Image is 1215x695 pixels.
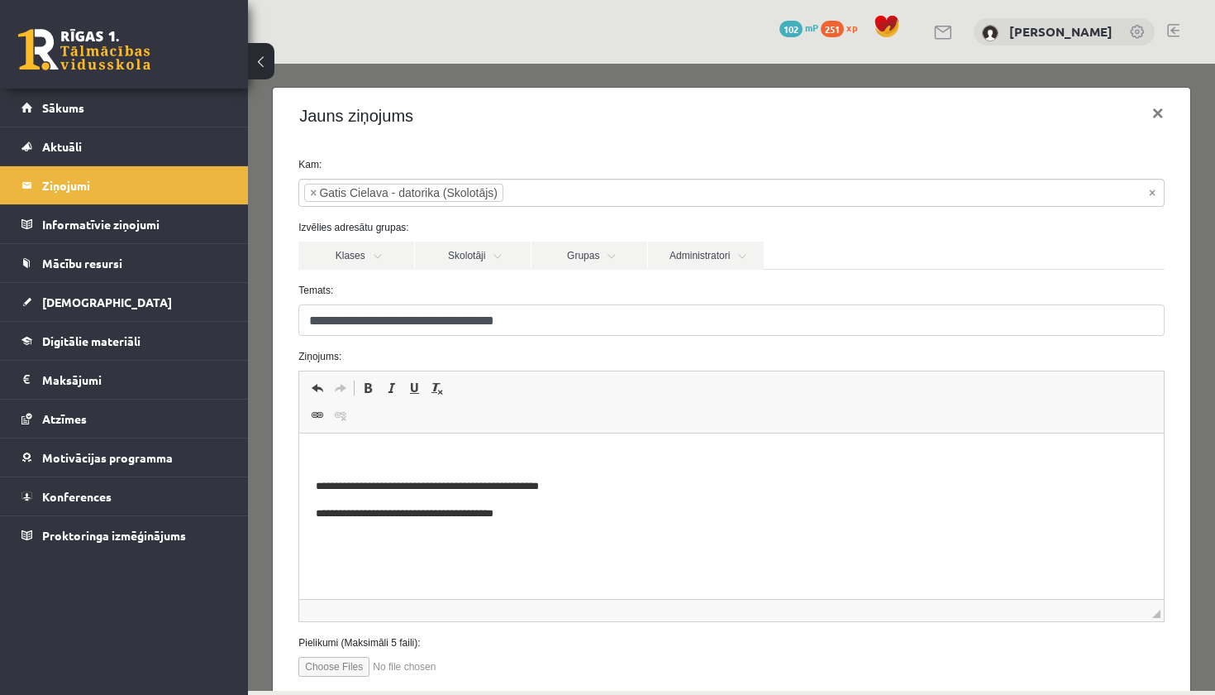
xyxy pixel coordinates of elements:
h4: Jauns ziņojums [51,40,165,65]
a: Atsaistīt [81,341,104,362]
label: Kam: [38,93,929,108]
a: Konferences [21,477,227,515]
a: Proktoringa izmēģinājums [21,516,227,554]
a: Aktuāli [21,127,227,165]
legend: Informatīvie ziņojumi [42,205,227,243]
span: 102 [779,21,803,37]
span: Mācību resursi [42,256,122,271]
a: Pasvītrojums (⌘+U) [155,314,178,335]
a: Informatīvie ziņojumi [21,205,227,243]
a: Mācību resursi [21,244,227,282]
span: 251 [821,21,844,37]
span: Proktoringa izmēģinājums [42,528,186,543]
a: Noņemt stilus [178,314,201,335]
a: [DEMOGRAPHIC_DATA] [21,283,227,321]
legend: Maksājumi [42,361,227,399]
label: Izvēlies adresātu grupas: [38,156,929,171]
span: xp [846,21,857,34]
a: Sākums [21,89,227,127]
label: Temats: [38,219,929,234]
span: Mērogot [904,546,912,554]
a: [PERSON_NAME] [1009,23,1113,40]
a: Saite (⌘+K) [58,341,81,362]
a: Atcelt (⌘+Z) [58,314,81,335]
legend: Ziņojumi [42,166,227,204]
label: Ziņojums: [38,285,929,300]
a: Digitālie materiāli [21,322,227,360]
a: Administratori [400,178,516,206]
label: Pielikumi (Maksimāli 5 faili): [38,572,929,587]
span: Motivācijas programma [42,450,173,465]
span: Konferences [42,489,112,504]
a: Atkārtot (⌘+Y) [81,314,104,335]
a: Motivācijas programma [21,439,227,477]
li: Gatis Cielava - datorika (Skolotājs) [56,120,255,138]
span: Aktuāli [42,139,82,154]
span: [DEMOGRAPHIC_DATA] [42,295,172,309]
img: Emīls Brakše [982,25,998,41]
button: × [891,26,929,73]
a: 251 xp [821,21,865,34]
span: mP [805,21,818,34]
a: Skolotāji [167,178,283,206]
a: 102 mP [779,21,818,34]
a: Slīpraksts (⌘+I) [131,314,155,335]
span: Digitālie materiāli [42,333,141,348]
a: Maksājumi [21,361,227,399]
span: Noņemt visus vienumus [901,121,908,137]
span: Atzīmes [42,411,87,426]
a: Ziņojumi [21,166,227,204]
span: Sākums [42,100,84,115]
a: Treknraksts (⌘+B) [108,314,131,335]
a: Rīgas 1. Tālmācības vidusskola [18,29,150,70]
a: Klases [50,178,166,206]
a: Atzīmes [21,400,227,438]
a: Grupas [283,178,399,206]
span: × [62,121,69,137]
iframe: Bagātinātā teksta redaktors, wiswyg-editor-47024825418420-1757871321-159 [51,370,916,535]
